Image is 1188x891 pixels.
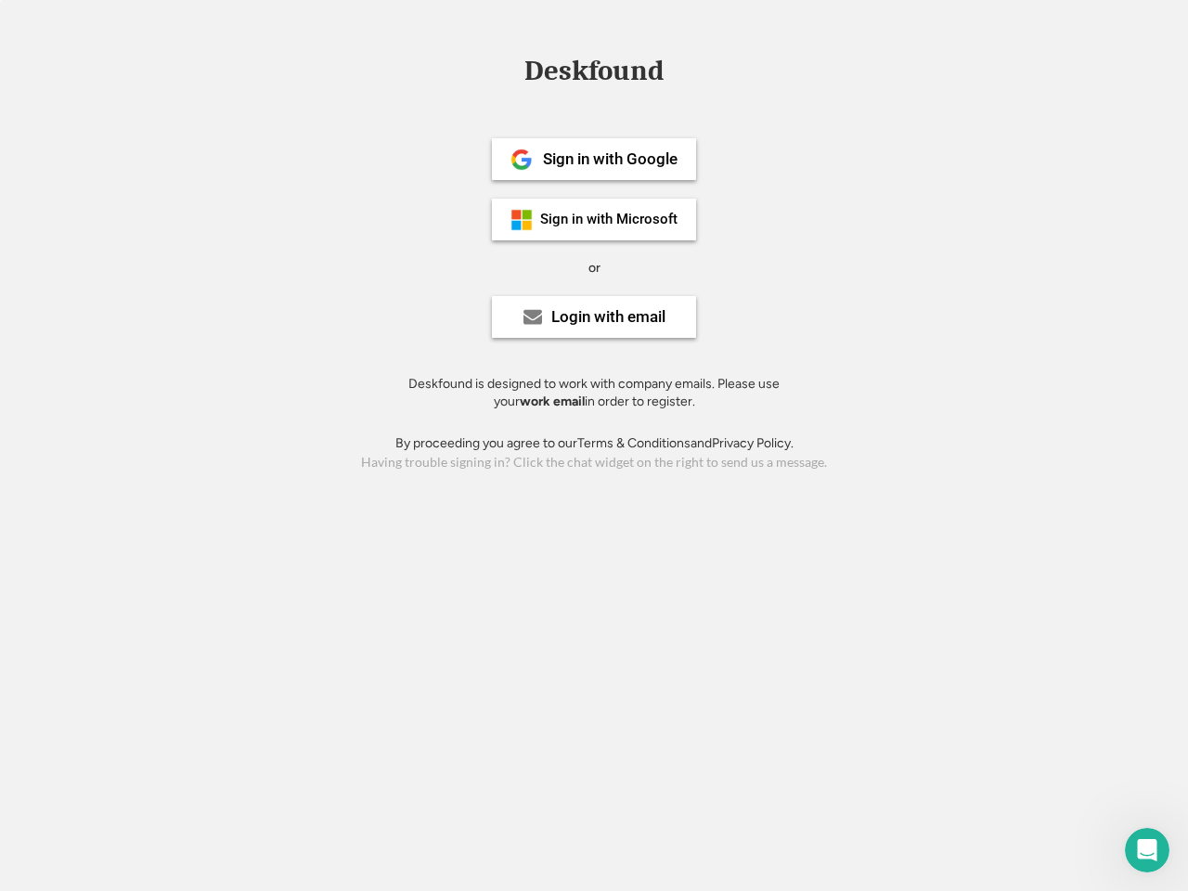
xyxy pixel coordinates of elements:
iframe: Intercom live chat [1125,828,1169,872]
div: or [588,259,600,278]
div: Sign in with Google [543,151,678,167]
img: 1024px-Google__G__Logo.svg.png [510,148,533,171]
a: Privacy Policy. [712,435,794,451]
div: Deskfound is designed to work with company emails. Please use your in order to register. [385,375,803,411]
div: Deskfound [515,57,673,85]
strong: work email [520,394,585,409]
img: ms-symbollockup_mssymbol_19.png [510,209,533,231]
div: By proceeding you agree to our and [395,434,794,453]
a: Terms & Conditions [577,435,691,451]
div: Sign in with Microsoft [540,213,678,226]
div: Login with email [551,309,665,325]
